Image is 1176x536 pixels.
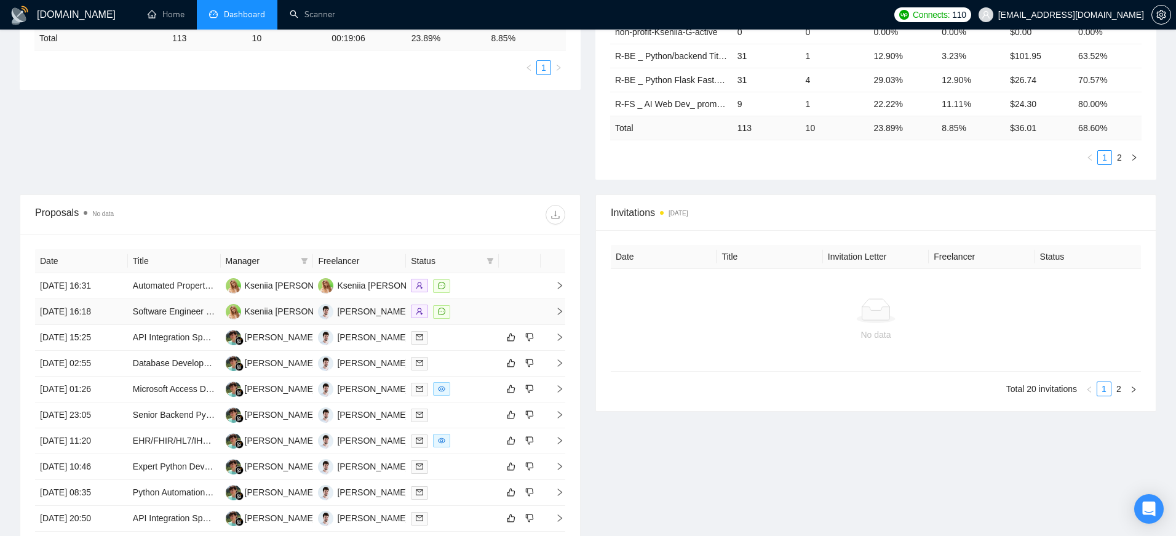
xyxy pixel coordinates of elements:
button: like [504,459,518,474]
td: [DATE] 11:20 [35,428,128,454]
td: 70.57% [1073,68,1142,92]
span: dislike [525,513,534,523]
button: dislike [522,433,537,448]
img: RL [318,356,333,371]
li: 2 [1111,382,1126,396]
span: mail [416,489,423,496]
td: [DATE] 01:26 [35,377,128,402]
div: [PERSON_NAME] [337,408,408,422]
td: 31 [733,68,801,92]
img: gigradar-bm.png [235,388,244,397]
td: 113 [167,26,247,50]
img: RL [318,330,333,345]
a: API Integration Specialist for Service Titan [133,513,293,523]
td: [DATE] 20:50 [35,506,128,532]
td: 10 [247,26,327,50]
th: Date [611,245,717,269]
button: dislike [522,459,537,474]
a: 1 [1097,382,1111,396]
img: AM [226,407,241,423]
li: Previous Page [1083,150,1097,165]
button: dislike [522,511,537,526]
span: user-add [416,308,423,315]
span: user-add [416,282,423,289]
button: left [1083,150,1097,165]
li: Previous Page [1082,382,1097,396]
a: R-BE _ Python/backend Titles _ Prompt 2_ Active [615,51,804,61]
td: [DATE] 02:55 [35,351,128,377]
span: like [507,436,515,446]
a: KGKseniia [PERSON_NAME] [226,306,346,316]
td: 8.85 % [486,26,566,50]
td: [DATE] 16:31 [35,273,128,299]
img: upwork-logo.png [899,10,909,20]
a: AM[PERSON_NAME] [226,409,316,419]
td: 1 [801,44,869,68]
td: Software Engineer (LinkedIn Automation) [128,299,221,325]
a: setting [1151,10,1171,20]
img: gigradar-bm.png [235,466,244,474]
button: like [504,330,518,345]
th: Date [35,249,128,273]
div: [PERSON_NAME] [245,486,316,499]
th: Title [717,245,822,269]
img: RL [318,485,333,500]
span: mail [416,359,423,367]
div: [PERSON_NAME] [245,408,316,422]
td: Senior Backend Python Developer with Research Experience [128,402,221,428]
th: Status [1035,245,1141,269]
div: [PERSON_NAME] [337,382,408,396]
span: right [1130,154,1138,161]
span: filter [301,257,308,265]
span: like [507,513,515,523]
a: AM[PERSON_NAME] [226,358,316,367]
td: $26.74 [1005,68,1073,92]
span: message [438,282,445,289]
a: searchScanner [290,9,335,20]
div: No data [621,328,1131,342]
span: mail [416,463,423,470]
span: right [546,436,564,445]
a: AM[PERSON_NAME] [226,487,316,497]
img: RL [318,433,333,449]
span: dislike [525,487,534,497]
span: download [546,210,565,220]
td: 8.85 % [937,116,1005,140]
img: gigradar-bm.png [235,362,244,371]
button: right [1126,382,1141,396]
img: RL [318,459,333,474]
a: homeHome [148,9,185,20]
span: dislike [525,332,534,342]
a: AM[PERSON_NAME] [226,332,316,342]
a: RL[PERSON_NAME] [318,513,408,522]
td: API Integration Specialist Needed for Website Development [128,325,221,351]
td: EHR/FHIR/HL7/IHE expert to help design and develop API [128,428,221,454]
span: right [555,64,562,71]
td: [DATE] 10:46 [35,454,128,480]
button: like [504,407,518,422]
img: gigradar-bm.png [235,337,244,345]
img: AM [226,459,241,474]
span: right [546,281,564,290]
td: Database Development for Product Catalog with API Integration [128,351,221,377]
span: left [525,64,533,71]
th: Freelancer [929,245,1035,269]
td: [DATE] 16:18 [35,299,128,325]
td: [DATE] 15:25 [35,325,128,351]
span: dislike [525,358,534,368]
div: Kseniia [PERSON_NAME] [337,279,439,292]
div: [PERSON_NAME] [245,382,316,396]
span: Dashboard [224,9,265,20]
a: Microsoft Access Developer – UPS XML/JSON API Migration [133,384,365,394]
td: 23.89 % [407,26,487,50]
div: [PERSON_NAME] [245,434,316,447]
a: Software Engineer (LinkedIn Automation) [133,306,290,316]
img: gigradar-bm.png [235,518,244,526]
span: right [546,385,564,393]
span: right [546,488,564,497]
a: AM[PERSON_NAME] [226,383,316,393]
span: Manager [226,254,296,268]
span: dashboard [209,10,218,18]
li: 1 [536,60,551,75]
li: 1 [1097,382,1111,396]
